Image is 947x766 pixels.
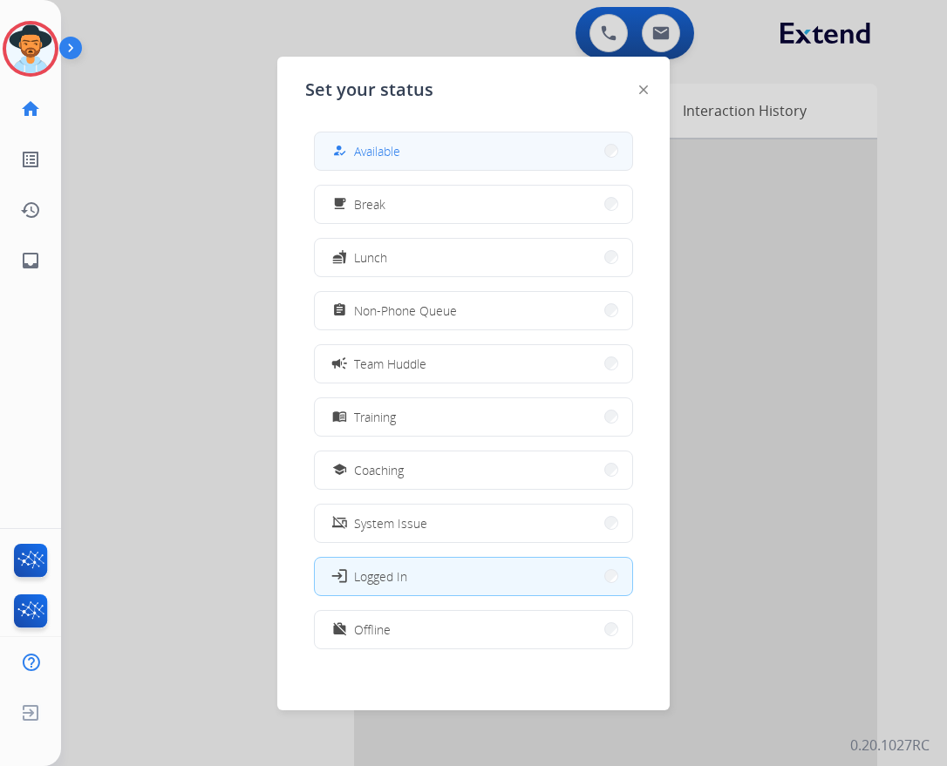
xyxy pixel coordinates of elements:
[315,186,632,223] button: Break
[315,558,632,595] button: Logged In
[315,292,632,329] button: Non-Phone Queue
[6,24,55,73] img: avatar
[354,620,391,639] span: Offline
[332,250,347,265] mat-icon: fastfood
[332,516,347,531] mat-icon: phonelink_off
[315,239,632,276] button: Lunch
[332,197,347,212] mat-icon: free_breakfast
[20,98,41,119] mat-icon: home
[332,303,347,318] mat-icon: assignment
[305,78,433,102] span: Set your status
[20,250,41,271] mat-icon: inbox
[20,149,41,170] mat-icon: list_alt
[315,345,632,383] button: Team Huddle
[354,248,387,267] span: Lunch
[332,463,347,478] mat-icon: school
[315,505,632,542] button: System Issue
[332,144,347,159] mat-icon: how_to_reg
[332,410,347,424] mat-icon: menu_book
[315,451,632,489] button: Coaching
[330,355,348,372] mat-icon: campaign
[354,461,404,479] span: Coaching
[20,200,41,220] mat-icon: history
[639,85,648,94] img: close-button
[315,611,632,648] button: Offline
[315,398,632,436] button: Training
[354,195,385,214] span: Break
[330,567,348,585] mat-icon: login
[354,355,426,373] span: Team Huddle
[850,735,930,756] p: 0.20.1027RC
[315,132,632,170] button: Available
[332,622,347,637] mat-icon: work_off
[354,142,400,160] span: Available
[354,567,407,586] span: Logged In
[354,514,427,532] span: System Issue
[354,408,396,426] span: Training
[354,302,457,320] span: Non-Phone Queue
